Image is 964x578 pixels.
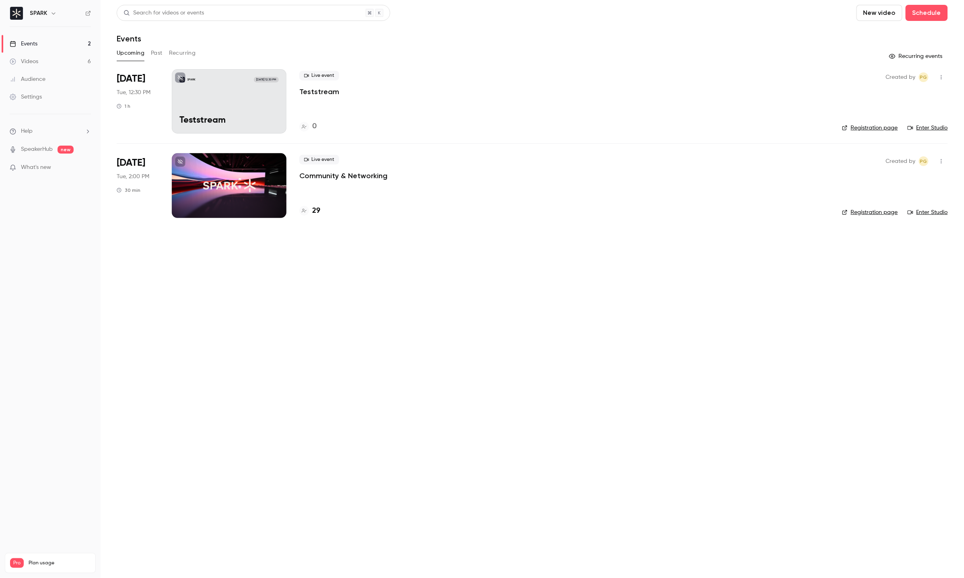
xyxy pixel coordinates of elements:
[117,103,130,109] div: 1 h
[117,156,145,169] span: [DATE]
[117,88,150,97] span: Tue, 12:30 PM
[117,153,159,218] div: Oct 7 Tue, 2:00 PM (Europe/Berlin)
[842,124,898,132] a: Registration page
[299,206,320,216] a: 29
[886,50,948,63] button: Recurring events
[117,47,144,60] button: Upcoming
[117,187,140,193] div: 30 min
[10,58,38,66] div: Videos
[21,163,51,172] span: What's new
[117,72,145,85] span: [DATE]
[58,146,74,154] span: new
[10,75,45,83] div: Audience
[919,72,929,82] span: Piero Gallo
[10,558,24,568] span: Pro
[172,69,286,134] a: TeststreamSPARK[DATE] 12:30 PMTeststream
[10,93,42,101] div: Settings
[187,78,196,82] p: SPARK
[312,206,320,216] h4: 29
[151,47,163,60] button: Past
[81,164,91,171] iframe: Noticeable Trigger
[919,156,929,166] span: Piero Gallo
[299,87,339,97] a: Teststream
[886,156,916,166] span: Created by
[29,560,91,566] span: Plan usage
[842,208,898,216] a: Registration page
[299,121,317,132] a: 0
[117,34,141,43] h1: Events
[179,115,279,126] p: Teststream
[21,145,53,154] a: SpeakerHub
[299,71,339,80] span: Live event
[30,9,47,17] h6: SPARK
[886,72,916,82] span: Created by
[920,72,927,82] span: PG
[117,69,159,134] div: Oct 7 Tue, 12:30 PM (Europe/Berlin)
[299,171,387,181] a: Community & Networking
[10,40,37,48] div: Events
[299,155,339,165] span: Live event
[312,121,317,132] h4: 0
[124,9,204,17] div: Search for videos or events
[10,127,91,136] li: help-dropdown-opener
[908,208,948,216] a: Enter Studio
[908,124,948,132] a: Enter Studio
[169,47,196,60] button: Recurring
[117,173,149,181] span: Tue, 2:00 PM
[254,77,278,82] span: [DATE] 12:30 PM
[906,5,948,21] button: Schedule
[857,5,902,21] button: New video
[10,7,23,20] img: SPARK
[920,156,927,166] span: PG
[21,127,33,136] span: Help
